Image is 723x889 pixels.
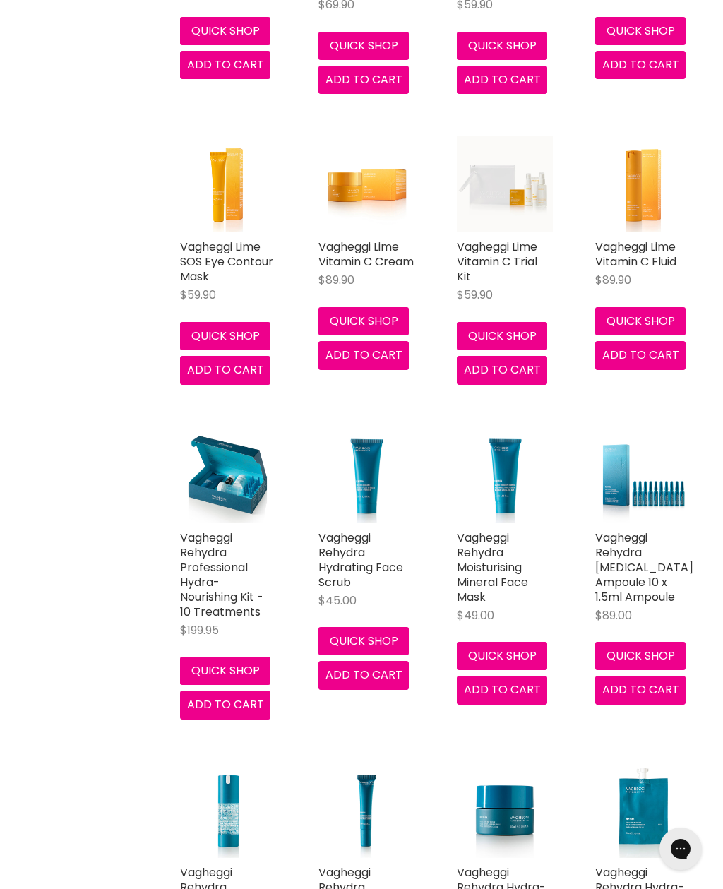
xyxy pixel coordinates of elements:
button: Quick shop [595,17,686,45]
button: Add to cart [595,676,686,704]
button: Quick shop [180,17,270,45]
img: Vagheggi Rehydra Hydra-Nourishing Face Cream [457,762,553,858]
button: Add to cart [318,661,409,689]
img: Vagheggi Rehydra Hydrating Concentrated Serum [180,762,276,858]
img: Vagheggi Lime Vitamin C Trial Kit [457,136,553,232]
iframe: Gorgias live chat messenger [652,823,709,875]
span: $49.00 [457,607,494,624]
button: Quick shop [595,307,686,335]
a: Vagheggi Rehydra Hydrating Face Scrub [318,530,403,590]
span: Add to cart [602,681,679,698]
span: $89.90 [318,272,354,288]
button: Add to cart [180,691,270,719]
span: Add to cart [325,71,402,88]
button: Add to cart [595,341,686,369]
button: Add to cart [318,66,409,94]
a: Vagheggi Rehydra [MEDICAL_DATA] Ampoule 10 x 1.5ml Ampoule [595,530,693,605]
span: Add to cart [187,56,264,73]
a: Vagheggi Lime SOS Eye Contour Mask [180,239,273,285]
span: $59.90 [180,287,216,303]
button: Quick shop [318,32,409,60]
button: Quick shop [457,642,547,670]
img: Vagheggi Lime Vitamin C Fluid [595,136,691,232]
span: $45.00 [318,592,357,609]
span: Add to cart [325,347,402,363]
a: Vagheggi Rehydra Professional Hydra-Nourishing Kit - 10 Treatments [180,530,263,620]
span: Add to cart [464,681,541,698]
span: Add to cart [187,696,264,712]
button: Quick shop [595,642,686,670]
button: Add to cart [318,341,409,369]
button: Add to cart [180,356,270,384]
span: Add to cart [602,56,679,73]
button: Quick shop [318,627,409,655]
img: Vagheggi Rehydra Hydrating Face Scrub [318,427,414,523]
span: $89.90 [595,272,631,288]
img: Vagheggi Rehydra Hyaluronic Acid Ampoule 10 x 1.5ml Ampoule [595,427,691,523]
img: Vagheggi Rehydra Hydra-Nourishing Face Cream - Refill Pouch [595,762,691,858]
a: Vagheggi Lime Vitamin C Cream [318,239,414,270]
img: Vagheggi Rehydra Professional Hydra-Nourishing Kit - 10 Treatments [180,427,276,523]
img: Vagheggi Lime SOS Eye Contour Mask [180,136,276,232]
span: $89.00 [595,607,632,624]
span: Add to cart [325,667,402,683]
img: Vagheggi Rehydra Hydrating Eye Contour [318,762,414,858]
span: $199.95 [180,622,219,638]
a: Vagheggi Rehydra Moisturising Mineral Face Mask [457,530,528,605]
button: Quick shop [180,322,270,350]
button: Add to cart [180,51,270,79]
button: Quick shop [180,657,270,685]
button: Add to cart [457,356,547,384]
button: Quick shop [457,322,547,350]
button: Add to cart [457,676,547,704]
span: Add to cart [464,71,541,88]
img: Vagheggi Rehydra Moisturising Mineral Face Mask [457,427,553,523]
a: Vagheggi Lime Vitamin C Trial Kit [457,239,537,285]
img: Vagheggi Lime Vitamin C Cream [318,136,414,232]
button: Add to cart [595,51,686,79]
a: Vagheggi Lime Vitamin C Fluid [595,239,676,270]
span: $59.90 [457,287,493,303]
span: Add to cart [187,362,264,378]
button: Quick shop [457,32,547,60]
span: Add to cart [464,362,541,378]
span: Add to cart [602,347,679,363]
button: Quick shop [318,307,409,335]
button: Add to cart [457,66,547,94]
